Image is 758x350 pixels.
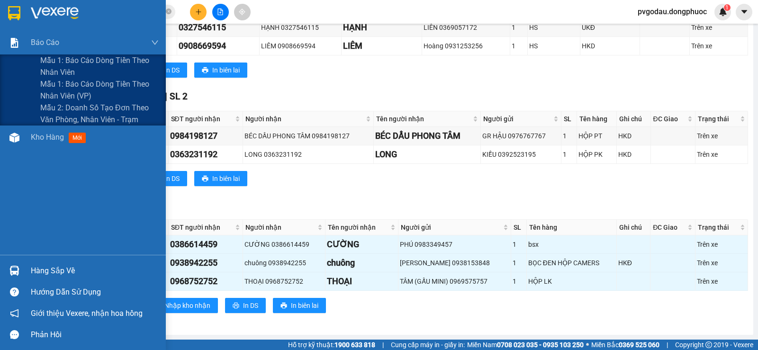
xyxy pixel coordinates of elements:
[375,129,479,143] div: BÉC DẦU PHONG TÂM
[75,5,130,13] strong: ĐỒNG PHƯỚC
[261,22,340,33] div: HẠNH 0327546115
[9,266,19,276] img: warehouse-icon
[31,133,64,142] span: Kho hàng
[179,21,258,34] div: 0327546115
[164,173,180,184] span: In DS
[582,41,638,51] div: HKD
[482,149,559,160] div: KIỀU 0392523195
[698,114,738,124] span: Trạng thái
[697,239,746,250] div: Trên xe
[512,41,525,51] div: 1
[47,60,100,67] span: VPGD1410250011
[736,4,752,20] button: caret-down
[334,341,375,349] strong: 1900 633 818
[31,36,59,48] span: Báo cáo
[170,238,241,251] div: 0386614459
[195,9,202,15] span: plus
[653,222,685,233] span: ĐC Giao
[697,149,746,160] div: Trên xe
[325,254,398,272] td: chuông
[343,21,420,34] div: HẠNH
[382,340,384,350] span: |
[164,65,180,75] span: In DS
[10,330,19,339] span: message
[75,28,130,40] span: 01 Võ Văn Truyện, KP.1, Phường 2
[10,287,19,296] span: question-circle
[171,222,233,233] span: SĐT người nhận
[31,264,159,278] div: Hàng sắp về
[21,69,58,74] span: 10:43:39 [DATE]
[169,254,243,272] td: 0938942255
[617,220,650,235] th: Ghi chú
[577,111,617,127] th: Tên hàng
[343,39,420,53] div: LIÊM
[169,145,243,164] td: 0363231192
[179,39,258,53] div: 0908669594
[239,9,245,15] span: aim
[169,272,243,291] td: 0968752752
[170,256,241,269] div: 0938942255
[234,4,251,20] button: aim
[212,65,240,75] span: In biên lai
[169,127,243,145] td: 0984198127
[194,171,247,186] button: printerIn biên lai
[244,131,372,141] div: BÉC DẦU PHONG TÂM 0984198127
[3,6,45,47] img: logo
[75,15,127,27] span: Bến xe [GEOGRAPHIC_DATA]
[177,18,260,37] td: 0327546115
[342,18,422,37] td: HẠNH
[291,300,318,311] span: In biên lai
[3,69,58,74] span: In ngày:
[261,41,340,51] div: LIÊM 0908669594
[3,61,100,67] span: [PERSON_NAME]:
[212,4,229,20] button: file-add
[529,22,578,33] div: HS
[724,4,731,11] sup: 1
[725,4,729,11] span: 1
[376,114,471,124] span: Tên người nhận
[146,171,187,186] button: printerIn DS
[563,149,575,160] div: 1
[202,67,208,74] span: printer
[40,102,159,126] span: Mẫu 2: Doanh số tạo đơn theo Văn phòng, nhân viên - Trạm
[171,114,233,124] span: SĐT người nhận
[10,309,19,318] span: notification
[497,341,584,349] strong: 0708 023 035 - 0935 103 250
[9,133,19,143] img: warehouse-icon
[40,54,159,78] span: Mẫu 1: Báo cáo dòng tiền theo nhân viên
[244,276,324,287] div: THOẠI 0968752752
[630,6,714,18] span: pvgodau.dongphuoc
[513,258,525,268] div: 1
[170,91,188,102] span: SL 2
[31,307,143,319] span: Giới thiệu Vexere, nhận hoa hồng
[325,235,398,254] td: CƯỜNG
[482,131,559,141] div: GR HẬU 0976767767
[586,343,589,347] span: ⚪️
[26,51,116,59] span: -----------------------------------------
[245,222,316,233] span: Người nhận
[698,222,738,233] span: Trạng thái
[582,22,638,33] div: UKĐ
[164,300,210,311] span: Nhập kho nhận
[619,341,659,349] strong: 0369 525 060
[31,328,159,342] div: Phản hồi
[513,276,525,287] div: 1
[8,6,20,20] img: logo-vxr
[529,41,578,51] div: HS
[667,340,668,350] span: |
[342,37,422,55] td: LIÊM
[691,41,746,51] div: Trên xe
[400,239,509,250] div: PHÚ 0983349457
[170,148,241,161] div: 0363231192
[288,340,375,350] span: Hỗ trợ kỹ thuật:
[719,8,727,16] img: icon-new-feature
[528,276,615,287] div: HỘP LK
[528,258,615,268] div: BỌC ĐEN HỘP CAMERS
[69,133,86,143] span: mới
[617,111,650,127] th: Ghi chú
[374,145,481,164] td: LONG
[40,78,159,102] span: Mẫu 1: Báo cáo dòng tiền theo nhân viên (VP)
[166,9,171,14] span: close-circle
[527,220,617,235] th: Tên hàng
[327,275,397,288] div: THOẠI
